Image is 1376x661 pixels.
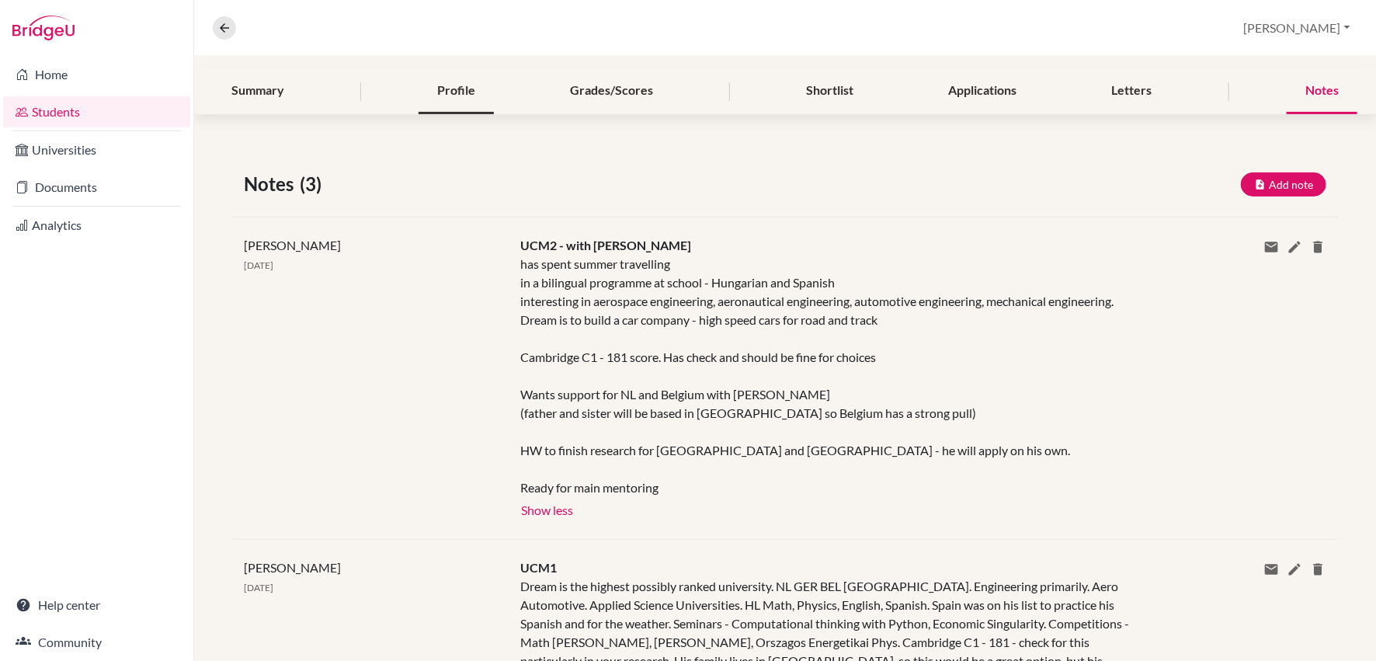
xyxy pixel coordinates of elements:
[300,170,328,198] span: (3)
[3,134,190,165] a: Universities
[3,59,190,90] a: Home
[244,560,341,575] span: [PERSON_NAME]
[520,238,691,252] span: UCM2 - with [PERSON_NAME]
[3,96,190,127] a: Students
[3,627,190,658] a: Community
[3,210,190,241] a: Analytics
[244,259,273,271] span: [DATE]
[1287,68,1357,114] div: Notes
[551,68,672,114] div: Grades/Scores
[520,560,557,575] span: UCM1
[419,68,494,114] div: Profile
[1237,13,1357,43] button: [PERSON_NAME]
[520,255,1142,497] div: has spent summer travelling in a bilingual programme at school - Hungarian and Spanish interestin...
[213,68,303,114] div: Summary
[520,497,574,520] button: Show less
[244,170,300,198] span: Notes
[12,16,75,40] img: Bridge-U
[244,238,341,252] span: [PERSON_NAME]
[244,582,273,593] span: [DATE]
[3,172,190,203] a: Documents
[788,68,873,114] div: Shortlist
[1093,68,1171,114] div: Letters
[930,68,1036,114] div: Applications
[1241,172,1326,197] button: Add note
[3,590,190,621] a: Help center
